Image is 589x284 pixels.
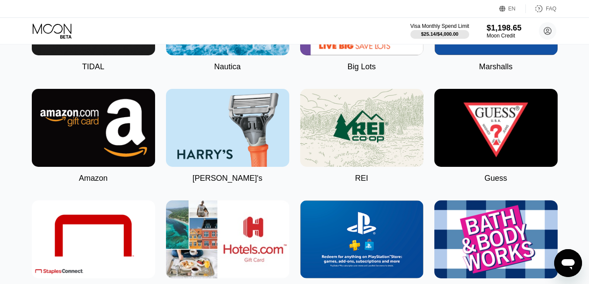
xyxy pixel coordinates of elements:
iframe: Button to launch messaging window, conversation in progress [554,249,582,277]
div: Nautica [214,62,240,71]
div: EN [508,6,516,12]
div: Moon Credit [487,33,521,39]
div: Amazon [79,174,108,183]
div: $1,198.65Moon Credit [487,24,521,39]
div: TIDAL [82,62,104,71]
div: FAQ [546,6,556,12]
div: Guess [484,174,507,183]
div: Visa Monthly Spend Limit [410,23,469,29]
div: REI [355,174,368,183]
div: FAQ [526,4,556,13]
div: EN [499,4,526,13]
div: Visa Monthly Spend Limit$25.14/$4,000.00 [410,23,469,39]
div: [PERSON_NAME]'s [193,174,262,183]
div: $25.14 / $4,000.00 [421,31,459,37]
div: Marshalls [479,62,512,71]
div: Big Lots [347,62,376,71]
div: $1,198.65 [487,24,521,33]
